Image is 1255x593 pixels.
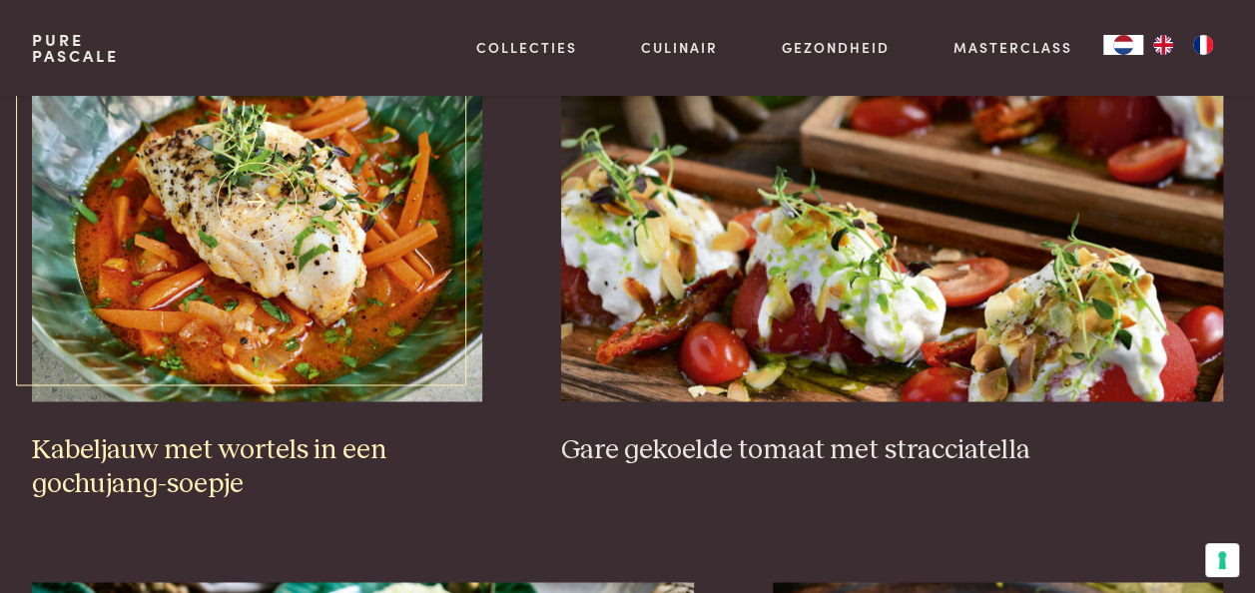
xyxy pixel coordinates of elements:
[476,37,577,58] a: Collecties
[561,2,1223,401] img: Gare gekoelde tomaat met stracciatella
[561,2,1223,467] a: Gare gekoelde tomaat met stracciatella Gare gekoelde tomaat met stracciatella
[952,37,1071,58] a: Masterclass
[32,32,119,64] a: PurePascale
[32,2,482,502] a: Kabeljauw met wortels in een gochujang-soepje Kabeljauw met wortels in een gochujang-soepje
[1103,35,1143,55] a: NL
[641,37,718,58] a: Culinair
[1103,35,1143,55] div: Language
[1183,35,1223,55] a: FR
[32,2,482,401] img: Kabeljauw met wortels in een gochujang-soepje
[782,37,890,58] a: Gezondheid
[32,433,482,502] h3: Kabeljauw met wortels in een gochujang-soepje
[1143,35,1183,55] a: EN
[1103,35,1223,55] aside: Language selected: Nederlands
[1143,35,1223,55] ul: Language list
[561,433,1223,468] h3: Gare gekoelde tomaat met stracciatella
[1205,543,1239,577] button: Uw voorkeuren voor toestemming voor trackingtechnologieën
